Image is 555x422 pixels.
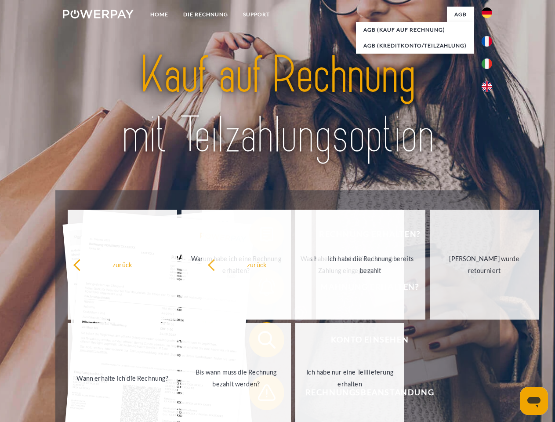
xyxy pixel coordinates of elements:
iframe: Schaltfläche zum Öffnen des Messaging-Fensters [520,387,548,415]
img: en [482,81,492,92]
img: title-powerpay_de.svg [84,42,471,168]
div: Warum habe ich eine Rechnung erhalten? [187,253,286,276]
img: it [482,58,492,69]
img: de [482,7,492,18]
img: logo-powerpay-white.svg [63,10,134,18]
div: Ich habe die Rechnung bereits bezahlt [321,253,420,276]
a: SUPPORT [236,7,277,22]
div: Wann erhalte ich die Rechnung? [73,372,172,384]
a: AGB (Kauf auf Rechnung) [356,22,474,38]
a: Home [143,7,176,22]
div: Ich habe nur eine Teillieferung erhalten [301,366,399,390]
div: zurück [207,258,306,270]
div: [PERSON_NAME] wurde retourniert [435,253,534,276]
a: DIE RECHNUNG [176,7,236,22]
a: AGB (Kreditkonto/Teilzahlung) [356,38,474,54]
div: zurück [73,258,172,270]
img: fr [482,36,492,47]
a: agb [447,7,474,22]
div: Bis wann muss die Rechnung bezahlt werden? [187,366,286,390]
